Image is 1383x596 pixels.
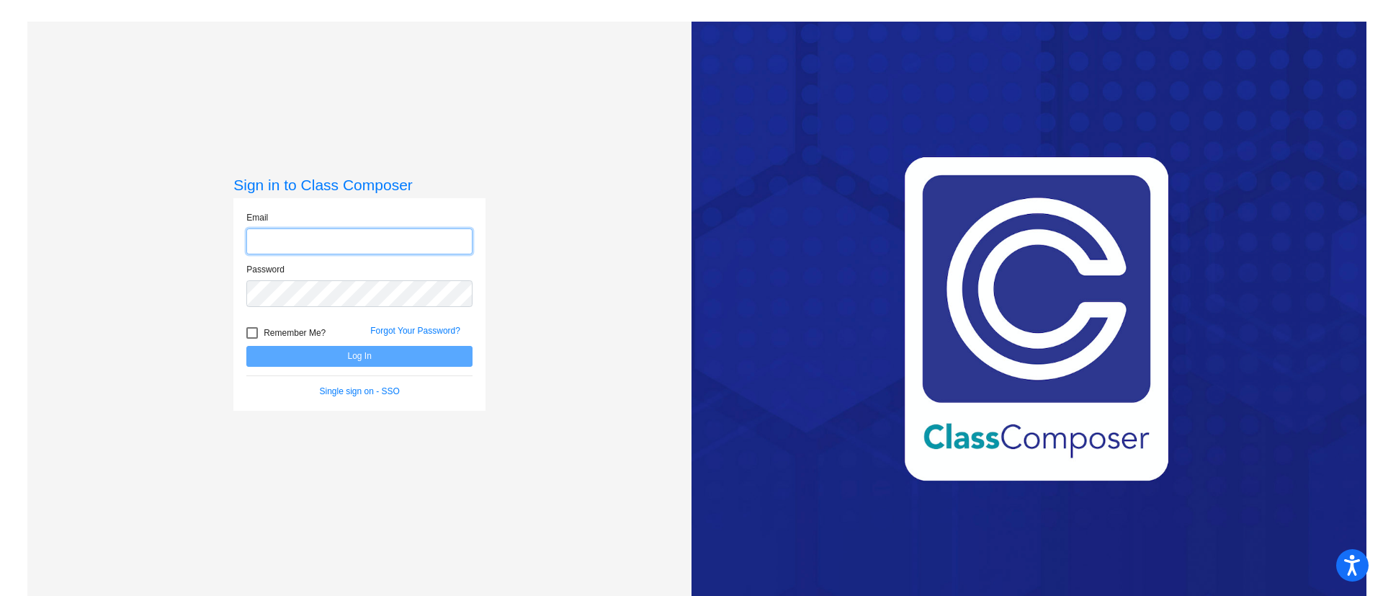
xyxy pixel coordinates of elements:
[246,346,473,367] button: Log In
[264,324,326,342] span: Remember Me?
[233,176,485,194] h3: Sign in to Class Composer
[320,386,400,396] a: Single sign on - SSO
[246,263,285,276] label: Password
[246,211,268,224] label: Email
[370,326,460,336] a: Forgot Your Password?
